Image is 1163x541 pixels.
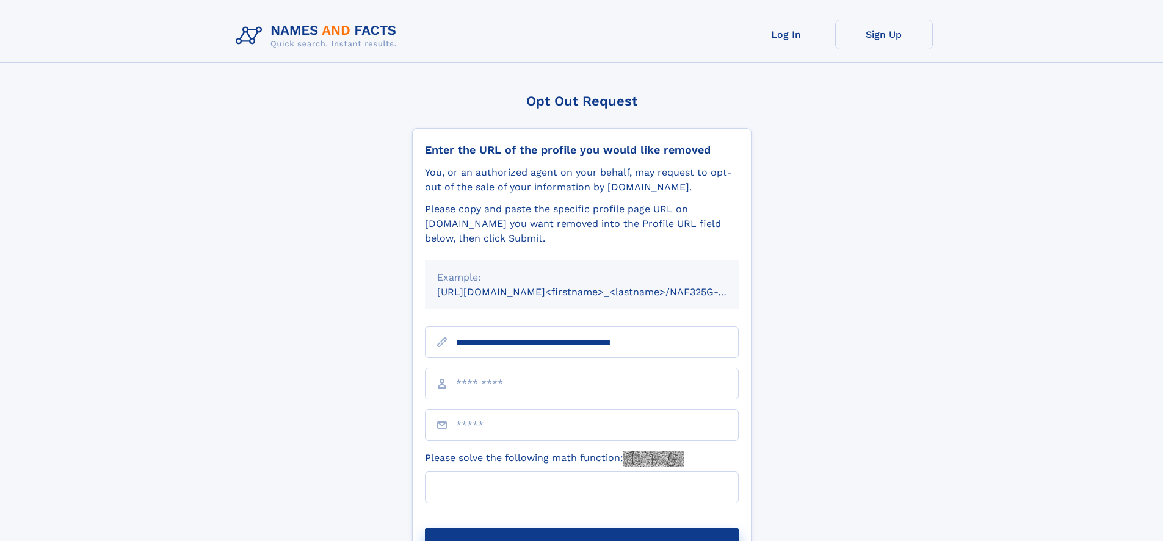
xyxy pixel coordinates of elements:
small: [URL][DOMAIN_NAME]<firstname>_<lastname>/NAF325G-xxxxxxxx [437,286,762,298]
div: Please copy and paste the specific profile page URL on [DOMAIN_NAME] you want removed into the Pr... [425,202,739,246]
div: Example: [437,270,726,285]
label: Please solve the following math function: [425,451,684,467]
a: Sign Up [835,20,933,49]
div: Enter the URL of the profile you would like removed [425,143,739,157]
div: Opt Out Request [412,93,752,109]
a: Log In [737,20,835,49]
div: You, or an authorized agent on your behalf, may request to opt-out of the sale of your informatio... [425,165,739,195]
img: Logo Names and Facts [231,20,407,52]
